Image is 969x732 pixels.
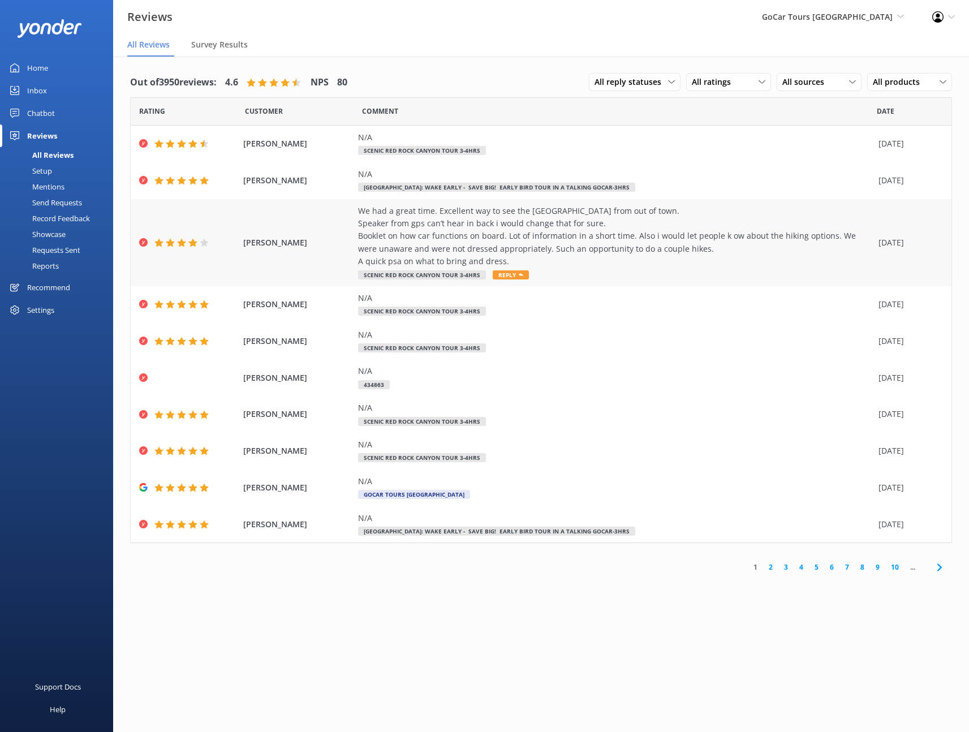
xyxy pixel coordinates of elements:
[878,518,937,531] div: [DATE]
[855,562,870,572] a: 8
[7,195,113,210] a: Send Requests
[358,417,486,426] span: Scenic Red Rock Canyon Tour 3-4hrs
[358,527,635,536] span: [GEOGRAPHIC_DATA]: Wake Early - Save Big! Early Bird Tour in a Talking GoCar-3hrs
[905,562,921,572] span: ...
[878,445,937,457] div: [DATE]
[243,174,353,187] span: [PERSON_NAME]
[794,562,809,572] a: 4
[243,408,353,420] span: [PERSON_NAME]
[358,380,390,389] span: 434863
[243,445,353,457] span: [PERSON_NAME]
[7,210,90,226] div: Record Feedback
[358,292,873,304] div: N/A
[7,226,66,242] div: Showcase
[878,481,937,494] div: [DATE]
[7,179,113,195] a: Mentions
[782,76,831,88] span: All sources
[878,335,937,347] div: [DATE]
[245,106,283,117] span: Date
[358,205,873,268] div: We had a great time. Excellent way to see the [GEOGRAPHIC_DATA] from out of town. Speaker from gp...
[493,270,529,279] span: Reply
[358,146,486,155] span: Scenic Red Rock Canyon Tour 3-4hrs
[7,147,113,163] a: All Reviews
[311,75,329,90] h4: NPS
[358,329,873,341] div: N/A
[27,276,70,299] div: Recommend
[877,106,894,117] span: Date
[878,298,937,311] div: [DATE]
[7,179,64,195] div: Mentions
[243,298,353,311] span: [PERSON_NAME]
[27,124,57,147] div: Reviews
[878,174,937,187] div: [DATE]
[243,137,353,150] span: [PERSON_NAME]
[358,307,486,316] span: Scenic Red Rock Canyon Tour 3-4hrs
[27,102,55,124] div: Chatbot
[7,258,113,274] a: Reports
[337,75,347,90] h4: 80
[7,258,59,274] div: Reports
[358,183,635,192] span: [GEOGRAPHIC_DATA]: Wake Early - Save Big! Early Bird Tour in a Talking GoCar-3hrs
[878,372,937,384] div: [DATE]
[27,79,47,102] div: Inbox
[358,343,486,352] span: Scenic Red Rock Canyon Tour 3-4hrs
[130,75,217,90] h4: Out of 3950 reviews:
[358,512,873,524] div: N/A
[27,299,54,321] div: Settings
[191,39,248,50] span: Survey Results
[358,490,470,499] span: GoCar Tours [GEOGRAPHIC_DATA]
[243,481,353,494] span: [PERSON_NAME]
[243,236,353,249] span: [PERSON_NAME]
[873,76,927,88] span: All products
[809,562,824,572] a: 5
[358,131,873,144] div: N/A
[7,163,113,179] a: Setup
[243,372,353,384] span: [PERSON_NAME]
[839,562,855,572] a: 7
[7,242,80,258] div: Requests Sent
[139,106,165,117] span: Date
[7,195,82,210] div: Send Requests
[127,39,170,50] span: All Reviews
[7,210,113,226] a: Record Feedback
[358,475,873,488] div: N/A
[358,365,873,377] div: N/A
[35,675,81,698] div: Support Docs
[878,408,937,420] div: [DATE]
[7,242,113,258] a: Requests Sent
[7,226,113,242] a: Showcase
[17,19,82,38] img: yonder-white-logo.png
[7,147,74,163] div: All Reviews
[358,168,873,180] div: N/A
[358,453,486,462] span: Scenic Red Rock Canyon Tour 3-4hrs
[243,335,353,347] span: [PERSON_NAME]
[878,137,937,150] div: [DATE]
[358,270,486,279] span: Scenic Red Rock Canyon Tour 3-4hrs
[692,76,738,88] span: All ratings
[870,562,885,572] a: 9
[748,562,763,572] a: 1
[127,8,173,26] h3: Reviews
[762,11,893,22] span: GoCar Tours [GEOGRAPHIC_DATA]
[7,163,52,179] div: Setup
[595,76,668,88] span: All reply statuses
[885,562,905,572] a: 10
[878,236,937,249] div: [DATE]
[50,698,66,721] div: Help
[358,402,873,414] div: N/A
[27,57,48,79] div: Home
[763,562,778,572] a: 2
[824,562,839,572] a: 6
[243,518,353,531] span: [PERSON_NAME]
[358,438,873,451] div: N/A
[225,75,238,90] h4: 4.6
[778,562,794,572] a: 3
[362,106,398,117] span: Question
